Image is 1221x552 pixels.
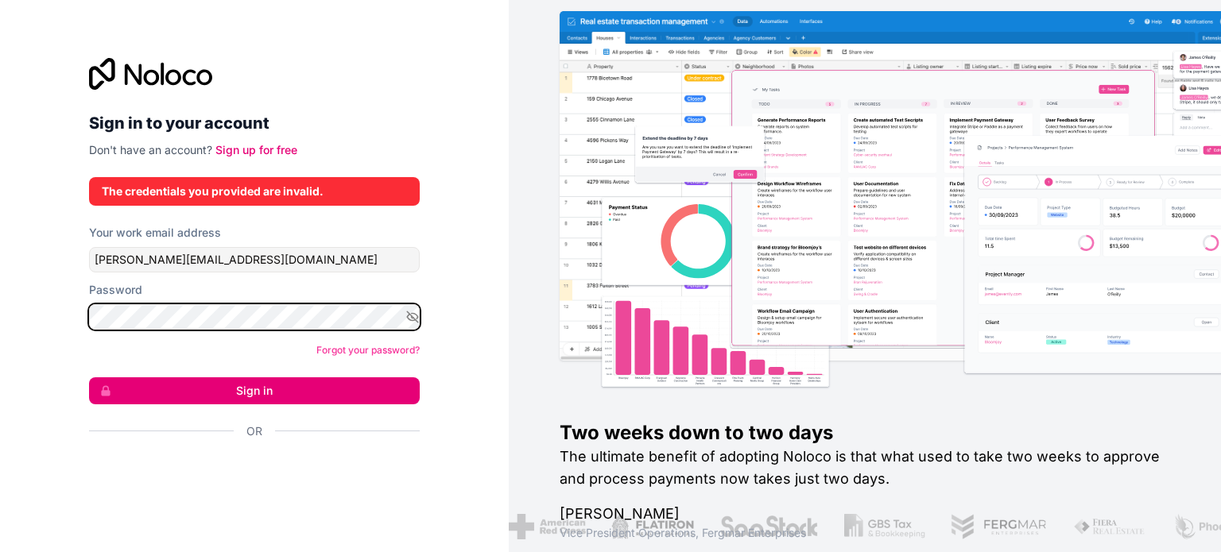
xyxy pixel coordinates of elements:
input: Email address [89,247,420,272]
label: Password [89,282,142,298]
button: Sign in [89,377,420,404]
h1: [PERSON_NAME] [560,503,1170,525]
h2: The ultimate benefit of adopting Noloco is that what used to take two weeks to approve and proces... [560,446,1170,490]
h1: Two weeks down to two days [560,420,1170,446]
iframe: Sign in with Google Button [81,457,415,492]
a: Forgot your password? [316,344,420,356]
a: Sign up for free [215,143,297,156]
h2: Sign in to your account [89,109,420,137]
span: Or [246,423,262,439]
input: Password [89,304,420,330]
div: The credentials you provided are invalid. [102,183,407,199]
span: Don't have an account? [89,143,212,156]
label: Your work email address [89,225,221,241]
img: /assets/american-red-cross-BAupjrZR.png [491,514,568,539]
h1: Vice President Operations , Fergmar Enterprises [560,525,1170,541]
